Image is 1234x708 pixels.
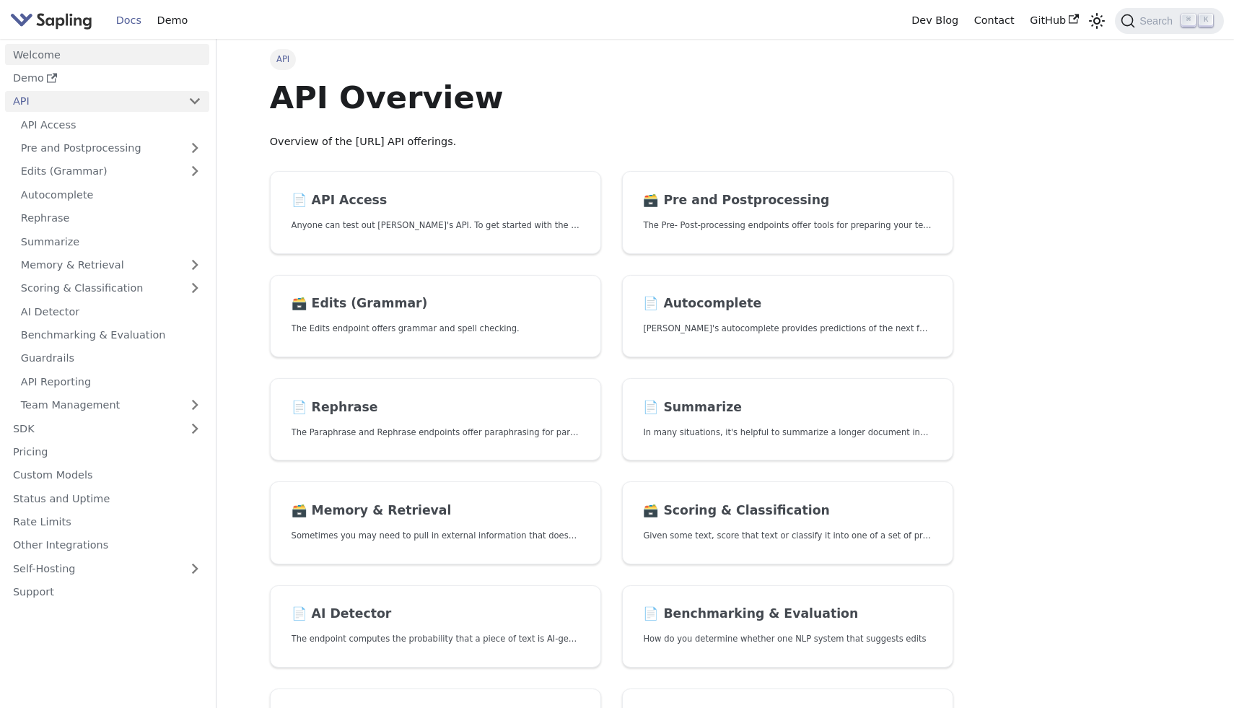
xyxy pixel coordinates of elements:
a: 📄️ AI DetectorThe endpoint computes the probability that a piece of text is AI-generated, [270,585,601,668]
a: Memory & Retrieval [13,255,209,276]
a: Dev Blog [903,9,966,32]
p: The Edits endpoint offers grammar and spell checking. [292,322,579,336]
a: Custom Models [5,465,209,486]
a: Team Management [13,395,209,416]
a: AI Detector [13,301,209,322]
a: 📄️ RephraseThe Paraphrase and Rephrase endpoints offer paraphrasing for particular styles. [270,378,601,461]
img: Sapling.ai [10,10,92,31]
a: Edits (Grammar) [13,161,209,182]
a: Demo [149,9,196,32]
a: Benchmarking & Evaluation [13,325,209,346]
a: Autocomplete [13,184,209,205]
a: Welcome [5,44,209,65]
kbd: ⌘ [1181,14,1196,27]
a: Docs [108,9,149,32]
a: API [5,91,180,112]
a: Pricing [5,442,209,463]
a: Guardrails [13,348,209,369]
a: Contact [966,9,1023,32]
a: Support [5,582,209,603]
a: 🗃️ Edits (Grammar)The Edits endpoint offers grammar and spell checking. [270,275,601,358]
a: 📄️ SummarizeIn many situations, it's helpful to summarize a longer document into a shorter, more ... [622,378,953,461]
p: The endpoint computes the probability that a piece of text is AI-generated, [292,632,579,646]
h2: Pre and Postprocessing [643,193,931,209]
p: Anyone can test out Sapling's API. To get started with the API, simply: [292,219,579,232]
a: Scoring & Classification [13,278,209,299]
h1: API Overview [270,78,953,117]
a: Self-Hosting [5,558,209,579]
p: Sapling's autocomplete provides predictions of the next few characters or words [643,322,931,336]
p: The Paraphrase and Rephrase endpoints offer paraphrasing for particular styles. [292,426,579,440]
p: Given some text, score that text or classify it into one of a set of pre-specified categories. [643,529,931,543]
a: GitHub [1022,9,1086,32]
p: Overview of the [URL] API offerings. [270,134,953,151]
a: API Reporting [13,371,209,392]
a: Pre and Postprocessing [13,138,209,159]
kbd: K [1199,14,1213,27]
a: Rephrase [13,208,209,229]
a: Sapling.ai [10,10,97,31]
h2: API Access [292,193,579,209]
a: 🗃️ Pre and PostprocessingThe Pre- Post-processing endpoints offer tools for preparing your text d... [622,171,953,254]
h2: Edits (Grammar) [292,296,579,312]
a: 📄️ Benchmarking & EvaluationHow do you determine whether one NLP system that suggests edits [622,585,953,668]
h2: Autocomplete [643,296,931,312]
span: Search [1135,15,1181,27]
a: 🗃️ Memory & RetrievalSometimes you may need to pull in external information that doesn't fit in t... [270,481,601,564]
h2: Rephrase [292,400,579,416]
a: Other Integrations [5,535,209,556]
a: SDK [5,418,180,439]
h2: Summarize [643,400,931,416]
a: Rate Limits [5,512,209,533]
p: How do you determine whether one NLP system that suggests edits [643,632,931,646]
a: Demo [5,68,209,89]
a: API Access [13,114,209,135]
button: Collapse sidebar category 'API' [180,91,209,112]
span: API [270,49,297,69]
p: The Pre- Post-processing endpoints offer tools for preparing your text data for ingestation as we... [643,219,931,232]
h2: Memory & Retrieval [292,503,579,519]
a: Status and Uptime [5,488,209,509]
a: Summarize [13,231,209,252]
button: Expand sidebar category 'SDK' [180,418,209,439]
a: 📄️ Autocomplete[PERSON_NAME]'s autocomplete provides predictions of the next few characters or words [622,275,953,358]
h2: Benchmarking & Evaluation [643,606,931,622]
h2: AI Detector [292,606,579,622]
a: 📄️ API AccessAnyone can test out [PERSON_NAME]'s API. To get started with the API, simply: [270,171,601,254]
h2: Scoring & Classification [643,503,931,519]
p: In many situations, it's helpful to summarize a longer document into a shorter, more easily diges... [643,426,931,440]
button: Search (Command+K) [1115,8,1223,34]
a: 🗃️ Scoring & ClassificationGiven some text, score that text or classify it into one of a set of p... [622,481,953,564]
nav: Breadcrumbs [270,49,953,69]
p: Sometimes you may need to pull in external information that doesn't fit in the context size of an... [292,529,579,543]
button: Switch between dark and light mode (currently light mode) [1087,10,1108,31]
